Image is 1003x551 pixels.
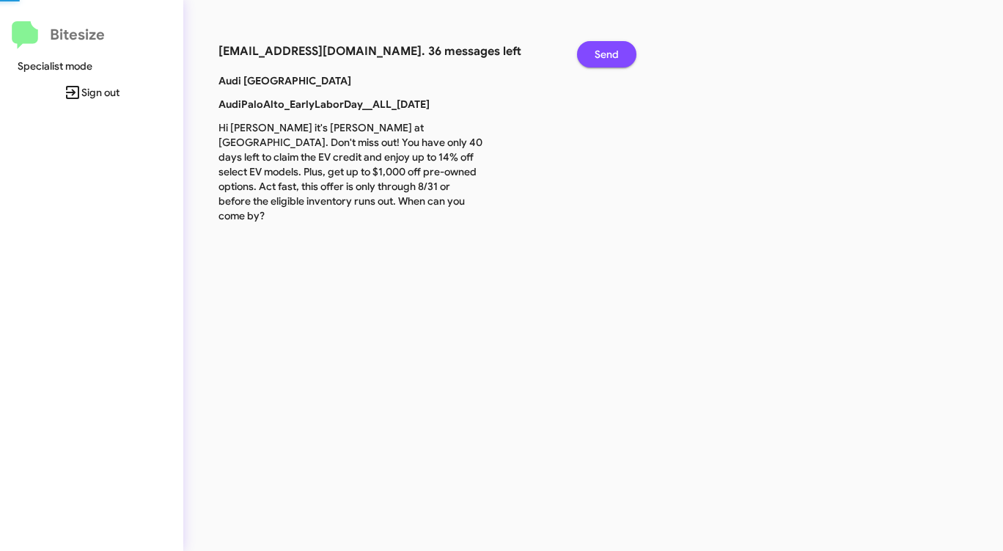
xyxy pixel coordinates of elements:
[12,79,172,106] span: Sign out
[577,41,636,67] button: Send
[595,41,619,67] span: Send
[218,98,430,111] b: AudiPaloAlto_EarlyLaborDay__ALL_[DATE]
[218,74,351,87] b: Audi [GEOGRAPHIC_DATA]
[218,41,555,62] h3: [EMAIL_ADDRESS][DOMAIN_NAME]. 36 messages left
[12,21,105,49] a: Bitesize
[207,120,494,223] p: Hi [PERSON_NAME] it's [PERSON_NAME] at [GEOGRAPHIC_DATA]. Don't miss out! You have only 40 days l...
